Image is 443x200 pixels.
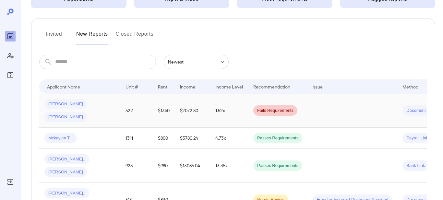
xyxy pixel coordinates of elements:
td: 13.35x [210,149,248,183]
td: $3780.24 [175,128,210,149]
span: Passes Requirements [253,135,302,141]
div: Reports [5,31,16,41]
div: Rent [158,83,168,90]
td: $1360 [153,94,175,128]
td: 1.52x [210,94,248,128]
td: $980 [153,149,175,183]
div: Income [180,83,196,90]
span: [PERSON_NAME].. [44,156,89,162]
div: Newest [164,55,229,69]
td: 522 [120,94,153,128]
td: 1311 [120,128,153,149]
div: Applicant Name [47,83,80,90]
span: [PERSON_NAME].. [44,190,89,196]
button: Closed Reports [116,29,154,44]
span: Passes Requirements [253,163,302,169]
button: Invited [39,29,68,44]
div: Log Out [5,177,16,187]
div: Income Level [215,83,243,90]
td: 923 [120,149,153,183]
div: Unit # [126,83,138,90]
span: Mckaylen T... [44,135,77,141]
div: Issue [313,83,323,90]
div: Manage Users [5,51,16,61]
span: [PERSON_NAME] [44,101,87,107]
td: $2072.80 [175,94,210,128]
span: Bank Link [402,163,429,169]
td: $13085.04 [175,149,210,183]
td: $800 [153,128,175,149]
div: Recommendation [253,83,290,90]
span: [PERSON_NAME] [44,114,87,120]
button: New Reports [76,29,108,44]
span: Fails Requirements [253,108,297,114]
div: FAQ [5,70,16,80]
div: Method [402,83,418,90]
td: 4.73x [210,128,248,149]
span: [PERSON_NAME] [44,169,87,175]
span: Payroll Link [402,135,432,141]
